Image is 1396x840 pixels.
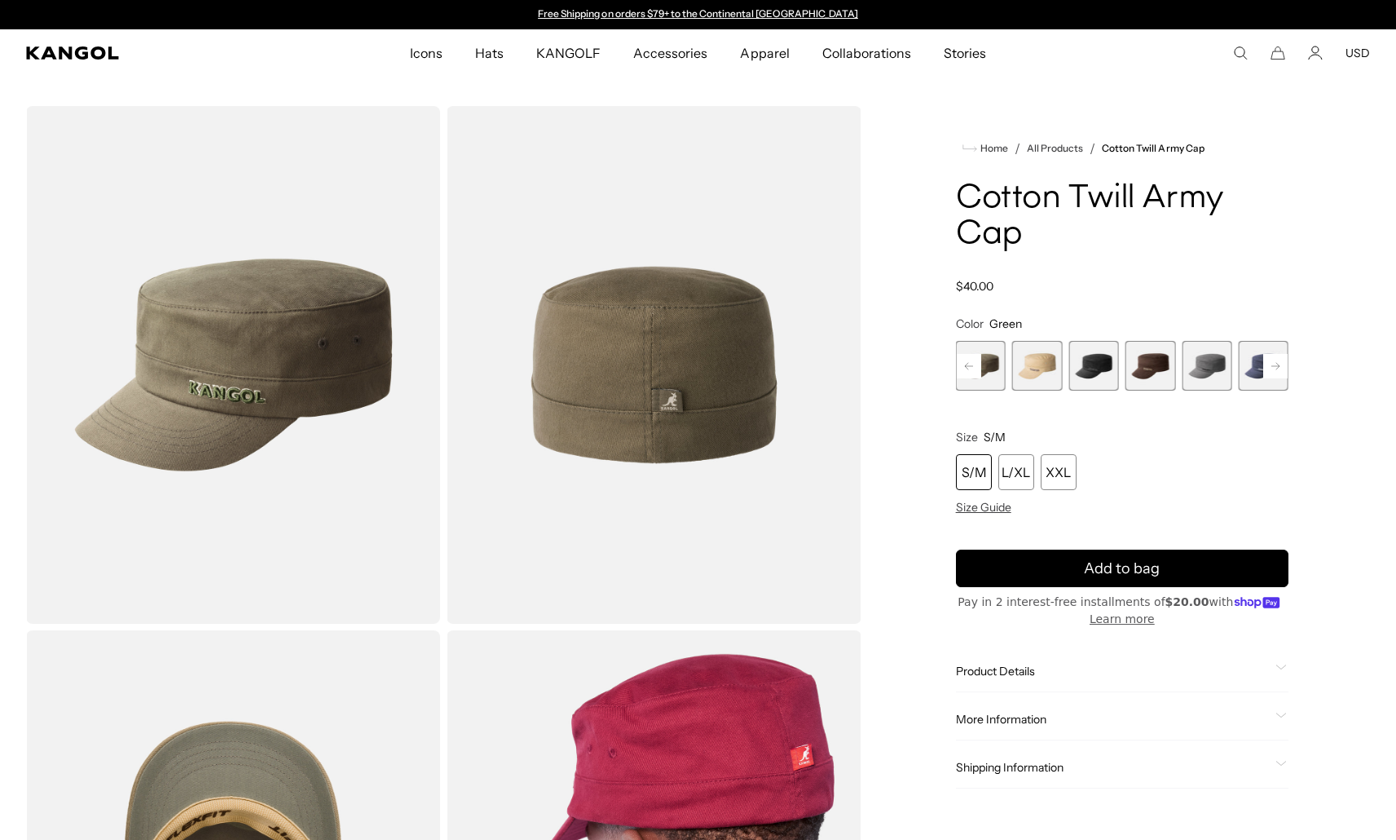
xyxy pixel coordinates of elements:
li: / [1083,139,1095,158]
img: color-green [26,106,440,624]
div: 6 of 9 [1182,341,1231,391]
label: Black [1068,341,1118,391]
span: Home [977,143,1008,154]
li: / [1008,139,1020,158]
div: Announcement [531,8,866,21]
a: Icons [394,29,459,77]
span: Shipping Information [956,760,1269,775]
button: Cart [1270,46,1285,60]
span: Product Details [956,664,1269,679]
a: Kangol [26,46,271,60]
button: Add to bag [956,550,1288,587]
span: Icons [410,29,443,77]
a: Free Shipping on orders $79+ to the Continental [GEOGRAPHIC_DATA] [538,7,858,20]
a: Cotton Twill Army Cap [1102,143,1204,154]
a: Home [962,141,1008,156]
button: USD [1345,46,1370,60]
span: Green [989,316,1022,331]
div: 7 of 9 [1239,341,1288,391]
div: 1 of 2 [531,8,866,21]
span: More Information [956,712,1269,727]
a: All Products [1027,143,1083,154]
label: Brown [1125,341,1175,391]
span: Size Guide [956,500,1011,515]
span: Apparel [740,29,789,77]
a: KANGOLF [520,29,617,77]
span: Collaborations [822,29,911,77]
label: Grey [1182,341,1231,391]
label: Navy [1239,341,1288,391]
img: color-green [447,106,861,624]
h1: Cotton Twill Army Cap [956,181,1288,253]
span: Stories [944,29,986,77]
div: S/M [956,454,992,490]
span: KANGOLF [536,29,601,77]
label: Beige [1012,341,1062,391]
div: XXL [1041,454,1077,490]
a: Apparel [724,29,805,77]
span: Add to bag [1084,558,1160,580]
span: Color [956,316,984,331]
a: Hats [459,29,520,77]
span: $40.00 [956,279,993,294]
div: 4 of 9 [1068,341,1118,391]
summary: Search here [1233,46,1248,60]
a: Collaborations [806,29,927,77]
a: Account [1308,46,1323,60]
div: 5 of 9 [1125,341,1175,391]
a: Accessories [617,29,724,77]
div: 2 of 9 [956,341,1006,391]
div: L/XL [998,454,1034,490]
nav: breadcrumbs [956,139,1288,158]
span: S/M [984,430,1006,444]
slideshow-component: Announcement bar [531,8,866,21]
a: Stories [927,29,1002,77]
span: Size [956,430,978,444]
label: Green [956,341,1006,391]
div: 3 of 9 [1012,341,1062,391]
span: Hats [475,29,504,77]
span: Accessories [633,29,707,77]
